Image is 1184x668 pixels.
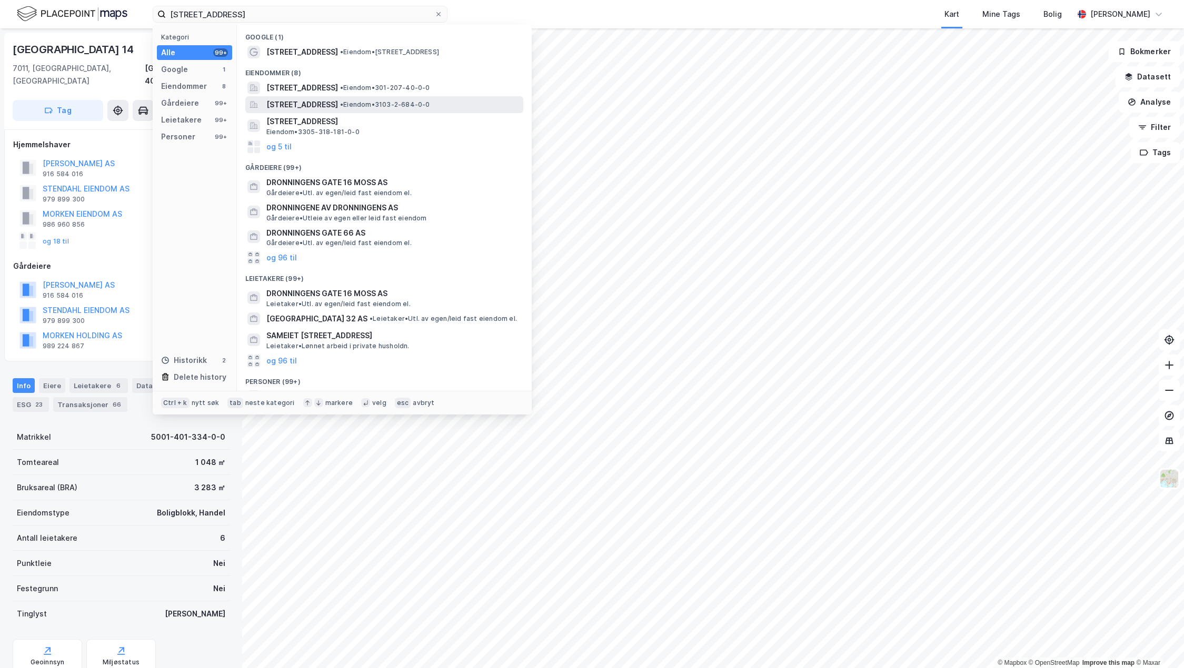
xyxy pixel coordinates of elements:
div: Personer [161,130,195,143]
button: Filter [1129,117,1180,138]
span: [STREET_ADDRESS] [266,98,338,111]
button: Tag [13,100,103,121]
div: 99+ [213,133,228,141]
span: SAMEIET [STREET_ADDRESS] [266,329,519,342]
button: Bokmerker [1109,41,1180,62]
div: 6 [220,532,225,544]
span: Eiendom • [STREET_ADDRESS] [340,48,439,56]
div: Leietakere [69,378,128,393]
span: Leietaker • Lønnet arbeid i private husholdn. [266,342,410,350]
div: 986 960 856 [43,220,85,229]
div: 979 899 300 [43,317,85,325]
div: Transaksjoner [53,397,127,412]
div: Gårdeiere (99+) [237,155,532,174]
a: Mapbox [998,659,1027,666]
div: [GEOGRAPHIC_DATA], 401/334 [145,62,230,87]
div: Alle [161,46,175,59]
div: 1 [220,65,228,74]
span: Gårdeiere • Utl. av egen/leid fast eiendom el. [266,189,412,197]
div: Nei [213,582,225,595]
div: avbryt [413,399,434,407]
span: DRONNINGENS GATE 16 MOSS AS [266,176,519,189]
div: Historikk [161,354,207,367]
div: neste kategori [245,399,295,407]
div: 99+ [213,48,228,57]
span: • [340,84,343,92]
div: Bolig [1043,8,1062,21]
div: tab [227,398,243,408]
div: Kontrollprogram for chat [1131,618,1184,668]
div: Kart [944,8,959,21]
div: Miljøstatus [103,658,140,666]
div: Eiendomstype [17,507,69,519]
div: 916 584 016 [43,170,83,178]
img: Z [1159,469,1179,489]
span: DRONNINGENS GATE 16 MOSS AS [266,287,519,300]
div: Google (1) [237,25,532,44]
span: Gårdeiere • Utleie av egen eller leid fast eiendom [266,214,427,222]
div: Ctrl + k [161,398,190,408]
div: Geoinnsyn [31,658,65,666]
div: Eiere [39,378,65,393]
div: 66 [111,399,123,410]
div: Leietakere (99+) [237,266,532,285]
input: Søk på adresse, matrikkel, gårdeiere, leietakere eller personer [166,6,434,22]
div: Datasett [132,378,172,393]
span: DRONNINGENS GATE 66 AS [266,227,519,239]
div: 23 [33,399,45,410]
span: Gårdeiere • Utl. av egen/leid fast eiendom el. [266,239,412,247]
div: Mine Tags [982,8,1020,21]
div: velg [372,399,386,407]
div: 6 [113,380,124,391]
div: Gårdeiere [161,97,199,109]
div: Boligblokk, Handel [157,507,225,519]
img: logo.f888ab2527a4732fd821a326f86c7f29.svg [17,5,127,23]
span: [STREET_ADDRESS] [266,82,338,94]
div: [GEOGRAPHIC_DATA] 14 [13,41,136,58]
div: 99+ [213,116,228,124]
div: Personer (99+) [237,369,532,388]
span: • [340,48,343,56]
div: 916 584 016 [43,291,83,300]
div: Hjemmelshaver [13,138,229,151]
div: Festegrunn [17,582,58,595]
button: og 96 til [266,355,297,367]
span: Eiendom • 3305-318-181-0-0 [266,128,360,136]
div: 1 048 ㎡ [195,456,225,469]
div: [PERSON_NAME] [165,608,225,620]
button: og 96 til [266,251,297,264]
div: Nei [213,557,225,570]
span: Eiendom • 3103-2-684-0-0 [340,100,430,109]
a: OpenStreetMap [1029,659,1080,666]
span: Eiendom • 301-207-40-0-0 [340,84,430,92]
button: Datasett [1116,66,1180,87]
div: 3 283 ㎡ [194,481,225,494]
div: Tomteareal [17,456,59,469]
span: [STREET_ADDRESS] [266,115,519,128]
div: Tinglyst [17,608,47,620]
span: • [370,315,373,322]
div: ESG [13,397,49,412]
div: Delete history [174,371,226,383]
div: Antall leietakere [17,532,77,544]
a: Improve this map [1082,659,1135,666]
div: 989 224 867 [43,342,84,350]
span: [GEOGRAPHIC_DATA] 32 AS [266,312,367,325]
div: Gårdeiere [13,260,229,272]
iframe: Chat Widget [1131,618,1184,668]
button: Analyse [1119,92,1180,113]
div: 7011, [GEOGRAPHIC_DATA], [GEOGRAPHIC_DATA] [13,62,145,87]
div: [PERSON_NAME] [1090,8,1150,21]
div: Matrikkel [17,431,51,443]
div: 99+ [213,99,228,107]
div: Eiendommer (8) [237,60,532,79]
div: nytt søk [192,399,220,407]
div: esc [395,398,411,408]
div: Punktleie [17,557,52,570]
span: Leietaker • Utl. av egen/leid fast eiendom el. [370,315,517,323]
span: Leietaker • Utl. av egen/leid fast eiendom el. [266,300,411,308]
button: og 5 til [266,140,292,153]
div: 8 [220,82,228,90]
span: [STREET_ADDRESS] [266,46,338,58]
div: Eiendommer [161,80,207,93]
